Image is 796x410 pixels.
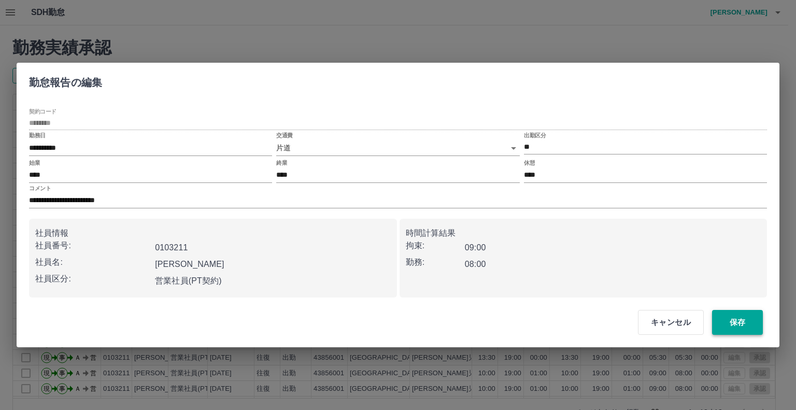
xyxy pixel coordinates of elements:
[155,243,188,252] b: 0103211
[638,310,704,335] button: キャンセル
[35,239,151,252] p: 社員番号:
[155,260,224,268] b: [PERSON_NAME]
[35,256,151,268] p: 社員名:
[465,260,486,268] b: 08:00
[155,276,222,285] b: 営業社員(PT契約)
[29,108,56,116] label: 契約コード
[276,140,519,155] div: 片道
[35,273,151,285] p: 社員区分:
[17,63,115,98] h2: 勤怠報告の編集
[465,243,486,252] b: 09:00
[524,132,546,139] label: 出勤区分
[29,159,40,166] label: 始業
[29,132,46,139] label: 勤務日
[35,227,391,239] p: 社員情報
[406,227,761,239] p: 時間計算結果
[524,159,535,166] label: 休憩
[276,159,287,166] label: 終業
[712,310,763,335] button: 保存
[276,132,293,139] label: 交通費
[406,239,465,252] p: 拘束:
[29,184,51,192] label: コメント
[406,256,465,268] p: 勤務:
